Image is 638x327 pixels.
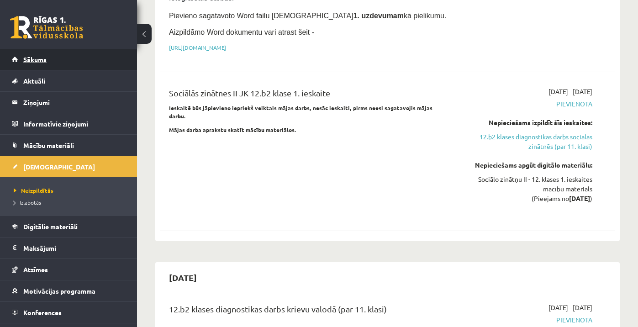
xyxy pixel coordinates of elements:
[12,92,126,113] a: Ziņojumi
[169,303,447,320] div: 12.b2 klases diagnostikas darbs krievu valodā (par 11. klasi)
[169,104,432,120] strong: Ieskaitē būs jāpievieno iepriekš veiktais mājas darbs, nesāc ieskaiti, pirms neesi sagatavojis mā...
[23,92,126,113] legend: Ziņojumi
[548,87,592,96] span: [DATE] - [DATE]
[23,141,74,149] span: Mācību materiāli
[569,194,590,202] strong: [DATE]
[12,302,126,323] a: Konferences
[12,70,126,91] a: Aktuāli
[10,16,83,39] a: Rīgas 1. Tālmācības vidusskola
[460,132,592,151] a: 12.b2 klases diagnostikas darbs sociālās zinātnēs (par 11. klasi)
[23,237,126,258] legend: Maksājumi
[23,287,95,295] span: Motivācijas programma
[460,99,592,109] span: Pievienota
[460,174,592,203] div: Sociālo zinātņu II - 12. klases 1. ieskaites mācību materiāls (Pieejams no )
[12,237,126,258] a: Maksājumi
[460,315,592,325] span: Pievienota
[12,113,126,134] a: Informatīvie ziņojumi
[460,118,592,127] div: Nepieciešams izpildīt šīs ieskaites:
[14,198,128,206] a: Izlabotās
[23,265,48,274] span: Atzīmes
[169,12,446,20] span: Pievieno sagatavoto Word failu [DEMOGRAPHIC_DATA] kā pielikumu.
[353,12,404,20] strong: 1. uzdevumam
[169,126,296,133] strong: Mājas darba aprakstu skatīt mācību materiālos.
[23,113,126,134] legend: Informatīvie ziņojumi
[548,303,592,312] span: [DATE] - [DATE]
[160,267,206,288] h2: [DATE]
[14,199,41,206] span: Izlabotās
[23,222,78,231] span: Digitālie materiāli
[169,44,226,51] a: [URL][DOMAIN_NAME]
[14,187,53,194] span: Neizpildītās
[12,280,126,301] a: Motivācijas programma
[12,216,126,237] a: Digitālie materiāli
[12,49,126,70] a: Sākums
[23,163,95,171] span: [DEMOGRAPHIC_DATA]
[23,55,47,63] span: Sākums
[23,308,62,316] span: Konferences
[14,186,128,195] a: Neizpildītās
[169,87,447,104] div: Sociālās zinātnes II JK 12.b2 klase 1. ieskaite
[12,259,126,280] a: Atzīmes
[12,135,126,156] a: Mācību materiāli
[460,160,592,170] div: Nepieciešams apgūt digitālo materiālu:
[12,156,126,177] a: [DEMOGRAPHIC_DATA]
[169,28,314,36] span: Aizpildāmo Word dokumentu vari atrast šeit -
[23,77,45,85] span: Aktuāli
